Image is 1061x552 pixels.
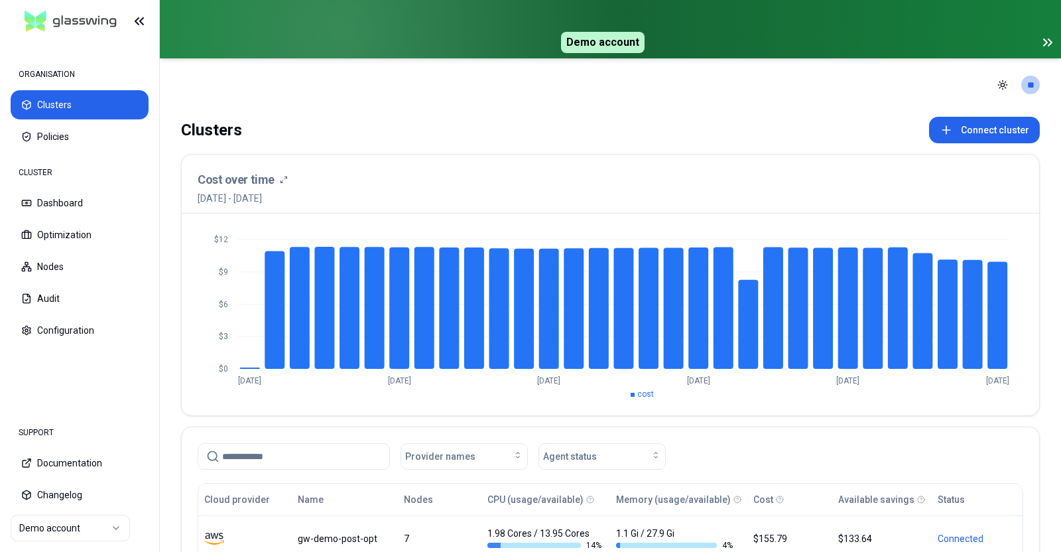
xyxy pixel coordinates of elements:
img: GlassWing [19,6,122,37]
span: Agent status [543,450,597,463]
button: Clusters [11,90,149,119]
button: Audit [11,284,149,313]
button: Name [298,486,324,513]
div: 14 % [487,540,604,551]
h3: Cost over time [198,171,275,189]
div: Connected [938,532,1017,545]
div: 1.1 Gi / 27.9 Gi [616,527,733,551]
button: Nodes [404,486,433,513]
button: Agent status [538,443,666,470]
div: $155.79 [753,532,826,545]
tspan: $0 [219,364,228,374]
tspan: $9 [219,267,228,277]
button: Changelog [11,480,149,510]
div: Status [938,493,965,506]
span: Demo account [561,32,645,53]
div: 7 [404,532,475,545]
button: Documentation [11,448,149,478]
button: Cost [753,486,773,513]
button: Optimization [11,220,149,249]
div: CLUSTER [11,159,149,186]
tspan: $12 [214,235,228,244]
button: Dashboard [11,188,149,218]
tspan: [DATE] [537,376,560,385]
button: Nodes [11,252,149,281]
span: [DATE] - [DATE] [198,192,288,205]
tspan: [DATE] [238,376,261,385]
span: Provider names [405,450,475,463]
button: Available savings [838,486,914,513]
div: SUPPORT [11,419,149,446]
tspan: [DATE] [388,376,411,385]
div: Clusters [181,117,242,143]
button: CPU (usage/available) [487,486,584,513]
div: 4 % [616,540,733,551]
button: Connect cluster [929,117,1040,143]
button: Memory (usage/available) [616,486,731,513]
button: Cloud provider [204,486,270,513]
button: Provider names [401,443,528,470]
tspan: [DATE] [687,376,710,385]
div: $133.64 [838,532,926,545]
div: ORGANISATION [11,61,149,88]
tspan: [DATE] [986,376,1009,385]
img: aws [204,529,224,549]
div: gw-demo-post-opt [298,532,392,545]
tspan: $3 [219,332,228,341]
tspan: [DATE] [836,376,859,385]
button: Policies [11,122,149,151]
button: Configuration [11,316,149,345]
div: 1.98 Cores / 13.95 Cores [487,527,604,551]
tspan: $6 [219,300,228,309]
span: cost [637,389,654,399]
